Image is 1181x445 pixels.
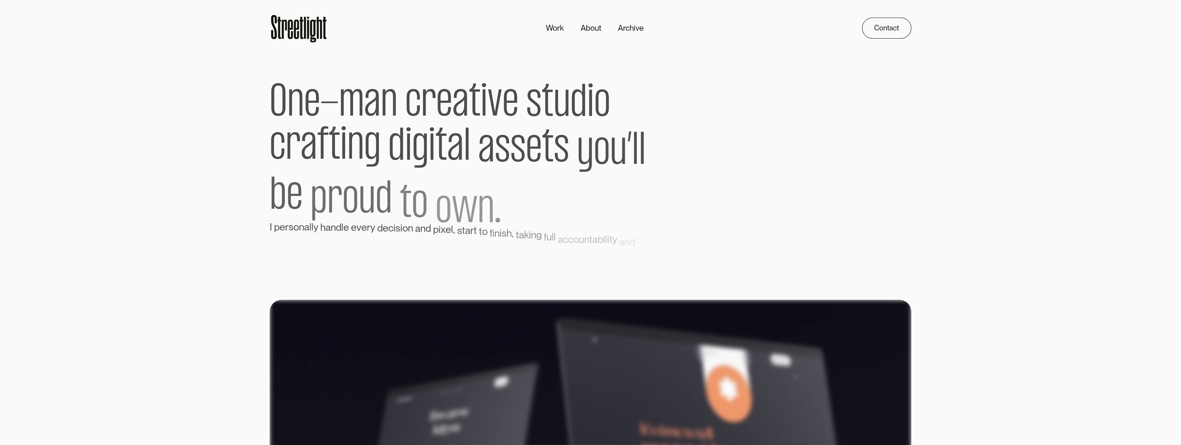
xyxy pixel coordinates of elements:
[594,131,610,173] span: o
[381,83,398,125] span: n
[563,232,568,247] span: c
[285,220,289,235] span: r
[351,220,357,235] span: e
[568,232,573,247] span: c
[447,127,464,169] span: a
[301,126,317,168] span: a
[270,83,287,125] span: O
[490,226,492,241] span: f
[598,232,603,247] span: b
[412,127,429,169] span: g
[592,232,598,247] span: a
[310,180,327,221] span: p
[377,220,383,236] span: d
[367,220,370,235] span: r
[495,129,510,170] span: s
[400,184,412,226] span: t
[542,129,554,170] span: t
[531,227,536,243] span: n
[420,221,426,236] span: n
[579,232,584,247] span: u
[287,83,304,125] span: n
[546,22,564,34] div: Work
[558,232,563,247] span: a
[408,220,413,236] span: n
[280,220,285,235] span: e
[361,220,367,235] span: e
[482,224,488,239] span: o
[320,220,326,235] span: h
[426,221,431,236] span: d
[507,226,512,241] span: h
[452,83,469,125] span: a
[570,83,587,125] span: d
[370,220,375,235] span: y
[436,127,447,169] span: t
[400,220,402,236] span: i
[304,220,309,235] span: a
[554,129,569,170] span: s
[313,220,318,235] span: y
[327,180,342,221] span: r
[342,180,359,221] span: o
[607,232,609,247] span: i
[577,131,594,173] span: y
[553,83,570,125] span: u
[479,224,482,239] span: t
[347,126,364,168] span: n
[572,20,610,37] a: About
[594,83,610,125] span: o
[494,226,500,241] span: n
[632,131,639,173] span: l
[603,232,605,247] span: i
[339,83,364,125] span: m
[393,220,396,236] span: i
[500,226,502,241] span: i
[388,220,393,236] span: c
[573,232,579,247] span: o
[287,176,303,218] span: e
[552,229,554,245] span: l
[464,127,471,169] span: l
[446,222,451,237] span: e
[538,20,572,37] a: Work
[581,22,601,34] div: About
[516,227,519,243] span: t
[299,220,304,235] span: n
[519,227,524,243] span: a
[526,83,542,125] span: s
[286,126,301,168] span: r
[554,229,556,245] span: l
[326,220,331,235] span: a
[405,127,412,169] span: i
[609,232,612,247] span: t
[526,129,542,170] span: e
[862,18,912,38] a: Contact
[488,83,502,125] span: v
[421,83,436,125] span: r
[469,83,481,125] span: t
[452,189,478,231] span: w
[478,129,495,170] span: a
[329,126,340,168] span: t
[584,232,589,247] span: n
[547,229,552,245] span: u
[605,232,607,247] span: l
[474,223,477,238] span: t
[619,235,624,250] span: a
[639,131,646,173] span: l
[270,176,287,218] span: b
[502,226,507,241] span: s
[441,222,446,237] span: x
[396,220,400,236] span: s
[451,222,453,237] span: l
[465,223,470,238] span: a
[357,220,361,235] span: v
[624,235,630,250] span: n
[331,220,336,235] span: n
[376,180,392,221] span: d
[405,83,421,125] span: c
[510,129,526,170] span: s
[502,83,519,125] span: e
[544,229,547,245] span: f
